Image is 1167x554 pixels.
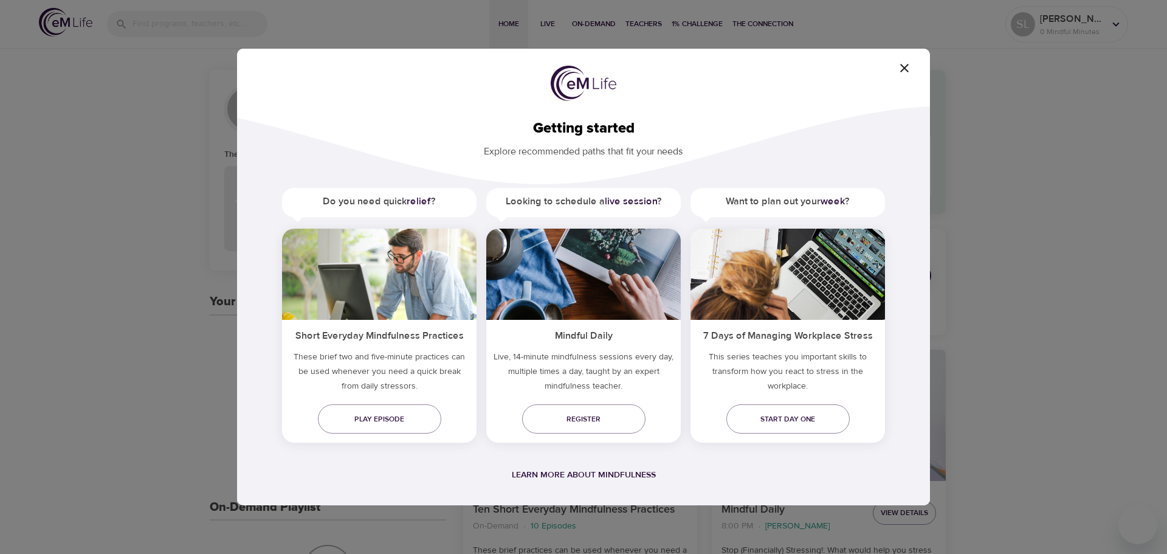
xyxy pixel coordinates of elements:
[736,413,840,426] span: Start day one
[486,320,681,350] h5: Mindful Daily
[522,404,645,434] a: Register
[282,229,477,320] img: ims
[512,469,656,480] a: Learn more about mindfulness
[690,320,885,350] h5: 7 Days of Managing Workplace Stress
[532,413,636,426] span: Register
[318,404,441,434] a: Play episode
[282,350,477,398] h5: These brief two and five-minute practices can be used whenever you need a quick break from daily ...
[690,350,885,398] p: This series teaches you important skills to transform how you react to stress in the workplace.
[486,350,681,398] p: Live, 14-minute mindfulness sessions every day, multiple times a day, taught by an expert mindful...
[726,404,850,434] a: Start day one
[328,413,432,426] span: Play episode
[690,188,885,215] h5: Want to plan out your ?
[256,137,911,159] p: Explore recommended paths that fit your needs
[821,195,845,207] a: week
[605,195,657,207] a: live session
[551,66,616,101] img: logo
[282,320,477,350] h5: Short Everyday Mindfulness Practices
[486,229,681,320] img: ims
[690,229,885,320] img: ims
[407,195,431,207] a: relief
[256,120,911,137] h2: Getting started
[486,188,681,215] h5: Looking to schedule a ?
[282,188,477,215] h5: Do you need quick ?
